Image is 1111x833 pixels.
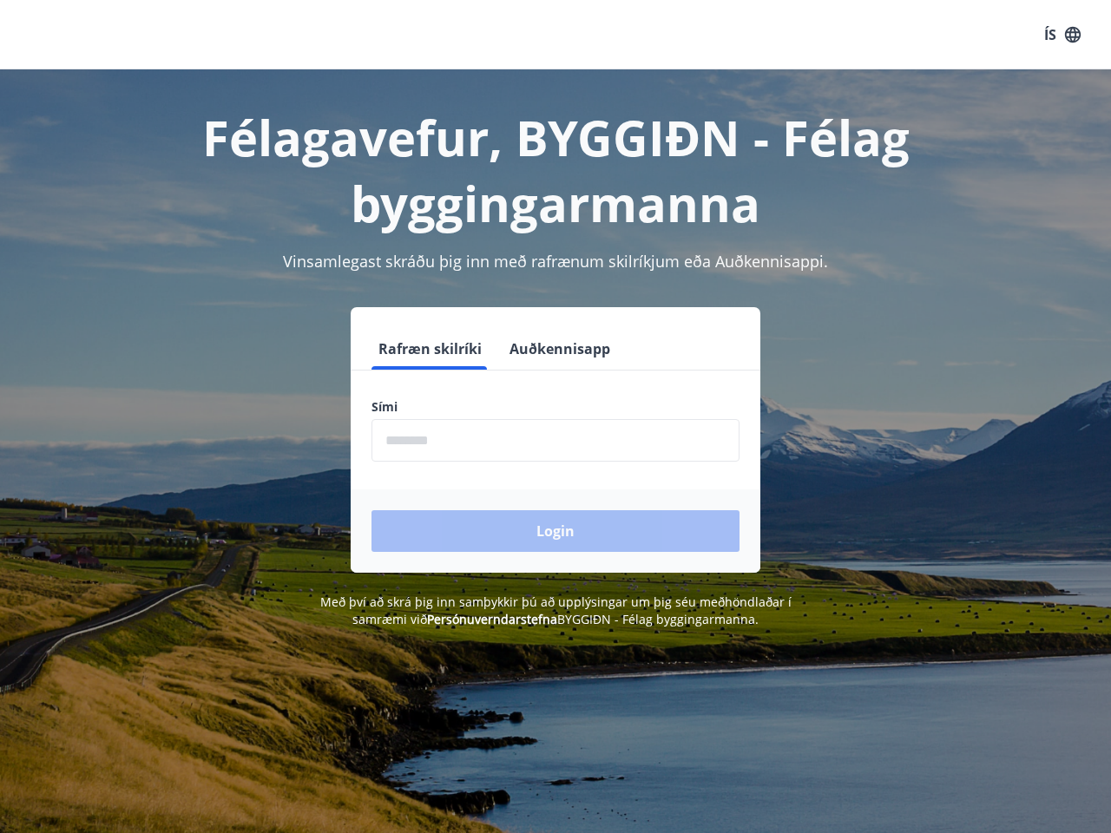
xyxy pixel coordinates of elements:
button: Rafræn skilríki [371,328,489,370]
label: Sími [371,398,740,416]
a: Persónuverndarstefna [427,611,557,627]
button: Auðkennisapp [503,328,617,370]
button: ÍS [1035,19,1090,50]
span: Með því að skrá þig inn samþykkir þú að upplýsingar um þig séu meðhöndlaðar í samræmi við BYGGIÐN... [320,594,792,627]
h1: Félagavefur, BYGGIÐN - Félag byggingarmanna [21,104,1090,236]
span: Vinsamlegast skráðu þig inn með rafrænum skilríkjum eða Auðkennisappi. [283,251,828,272]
